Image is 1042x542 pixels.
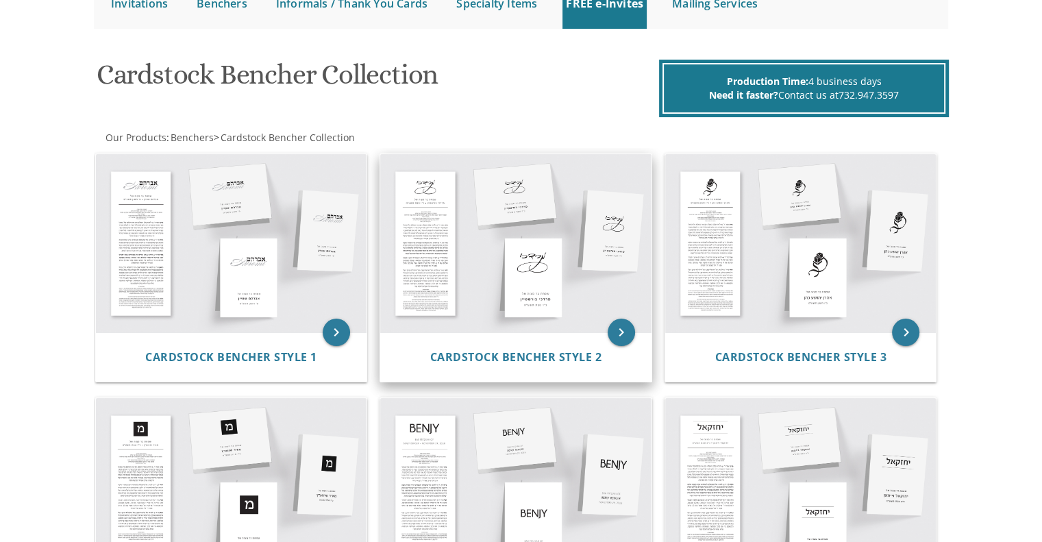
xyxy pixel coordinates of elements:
[145,351,317,364] a: Cardstock Bencher Style 1
[214,131,355,144] span: >
[104,131,166,144] a: Our Products
[608,319,635,346] a: keyboard_arrow_right
[96,154,367,332] img: Cardstock Bencher Style 1
[219,131,355,144] a: Cardstock Bencher Collection
[727,75,808,88] span: Production Time:
[839,88,899,101] a: 732.947.3597
[171,131,214,144] span: Benchers
[665,154,936,332] img: Cardstock Bencher Style 3
[380,154,652,332] img: Cardstock Bencher Style 2
[715,349,886,365] span: Cardstock Bencher Style 3
[145,349,317,365] span: Cardstock Bencher Style 1
[221,131,355,144] span: Cardstock Bencher Collection
[94,131,521,145] div: :
[715,351,886,364] a: Cardstock Bencher Style 3
[984,487,1028,528] iframe: chat widget
[892,319,919,346] a: keyboard_arrow_right
[709,88,778,101] span: Need it faster?
[323,319,350,346] a: keyboard_arrow_right
[662,63,945,114] div: 4 business days Contact us at
[430,349,602,365] span: Cardstock Bencher Style 2
[169,131,214,144] a: Benchers
[97,60,656,100] h1: Cardstock Bencher Collection
[430,351,602,364] a: Cardstock Bencher Style 2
